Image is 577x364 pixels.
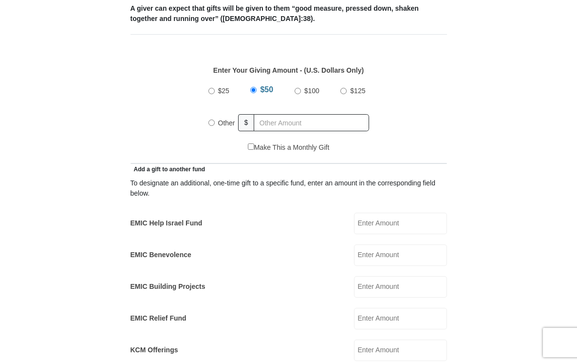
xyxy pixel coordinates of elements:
span: $125 [350,87,365,95]
label: Make This a Monthly Gift [248,142,330,153]
input: Enter Amount [354,244,447,266]
label: EMIC Building Projects [130,282,205,292]
span: Add a gift to another fund [130,166,205,173]
div: To designate an additional, one-time gift to a specific fund, enter an amount in the correspondin... [130,178,447,199]
span: $50 [260,85,273,94]
input: Enter Amount [354,276,447,298]
b: A giver can expect that gifts will be given to them “good measure, pressed down, shaken together ... [130,4,419,22]
span: $25 [218,87,229,95]
label: KCM Offerings [130,345,178,355]
strong: Enter Your Giving Amount - (U.S. Dollars Only) [213,66,364,74]
span: Other [218,119,235,127]
input: Enter Amount [354,340,447,361]
label: EMIC Help Israel Fund [130,218,203,228]
input: Enter Amount [354,213,447,234]
label: EMIC Benevolence [130,250,191,260]
input: Enter Amount [354,308,447,329]
span: $100 [304,87,319,95]
input: Other Amount [254,114,369,131]
span: $ [238,114,255,131]
label: EMIC Relief Fund [130,313,186,324]
input: Make This a Monthly Gift [248,143,254,150]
